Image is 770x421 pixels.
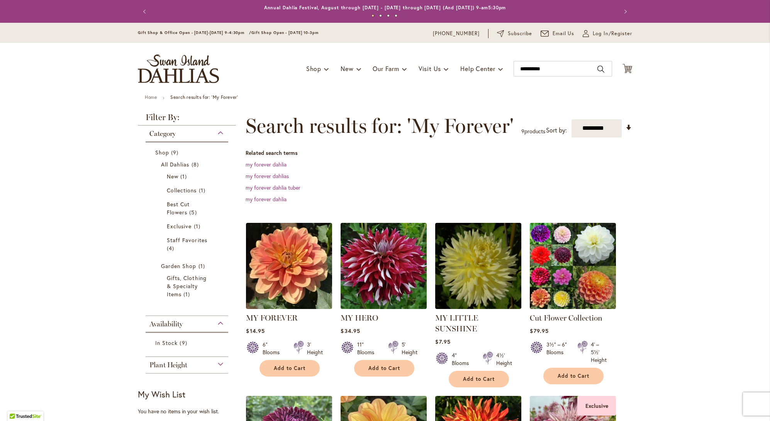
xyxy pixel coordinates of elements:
[371,14,374,17] button: 1 of 4
[199,186,207,194] span: 1
[138,407,241,415] div: You have no items in your wish list.
[553,30,575,37] span: Email Us
[449,371,509,387] button: Add to Cart
[263,341,284,356] div: 6" Blooms
[341,223,427,309] img: My Hero
[246,195,287,203] a: my forever dahlia
[189,208,198,216] span: 5
[167,244,176,252] span: 4
[246,184,300,191] a: my forever dahlia tuber
[379,14,382,17] button: 2 of 4
[402,341,417,356] div: 5' Height
[264,5,506,10] a: Annual Dahlia Festival, August through [DATE] - [DATE] through [DATE] (And [DATE]) 9-am5:30pm
[192,160,201,168] span: 8
[496,351,512,367] div: 4½' Height
[435,223,521,309] img: MY LITTLE SUNSHINE
[246,327,265,334] span: $14.95
[161,262,215,270] a: Garden Shop
[541,30,575,37] a: Email Us
[155,339,178,346] span: In Stock
[246,161,287,168] a: my forever dahlia
[395,14,397,17] button: 4 of 4
[180,172,189,180] span: 1
[307,341,323,356] div: 3' Height
[145,94,157,100] a: Home
[161,160,215,168] a: All Dahlias
[167,222,209,230] a: Exclusive
[460,65,495,73] span: Help Center
[530,327,548,334] span: $79.95
[259,360,320,377] button: Add to Cart
[167,173,178,180] span: New
[138,113,236,126] strong: Filter By:
[274,365,305,372] span: Add to Cart
[198,262,207,270] span: 1
[341,65,353,73] span: New
[341,327,360,334] span: $34.95
[530,303,616,311] a: CUT FLOWER COLLECTION
[167,186,209,194] a: Collections
[155,339,220,347] a: In Stock 9
[246,172,289,180] a: my forever dahlias
[354,360,414,377] button: Add to Cart
[246,303,332,311] a: MY FOREVER
[543,368,604,384] button: Add to Cart
[149,361,187,369] span: Plant Height
[463,376,495,382] span: Add to Cart
[183,290,192,298] span: 1
[155,149,169,156] span: Shop
[138,30,251,35] span: Gift Shop & Office Open - [DATE]-[DATE] 9-4:30pm /
[341,303,427,311] a: My Hero
[246,313,298,323] a: MY FOREVER
[167,274,209,298] a: Gifts, Clothing &amp; Specialty Items
[593,30,632,37] span: Log In/Register
[167,200,190,216] span: Best Cut Flowers
[138,4,153,19] button: Previous
[435,313,478,333] a: MY LITTLE SUNSHINE
[149,129,176,138] span: Category
[452,351,473,367] div: 4" Blooms
[171,148,180,156] span: 9
[433,30,480,37] a: [PHONE_NUMBER]
[497,30,532,37] a: Subscribe
[435,338,450,345] span: $7.95
[251,30,319,35] span: Gift Shop Open - [DATE] 10-3pm
[591,341,607,364] div: 4' – 5½' Height
[167,172,209,180] a: New
[167,236,209,252] a: Staff Favorites
[617,4,632,19] button: Next
[246,149,632,157] dt: Related search terms
[170,94,238,100] strong: Search results for: 'My Forever'
[357,341,379,356] div: 11" Blooms
[155,148,220,156] a: Shop
[368,365,400,372] span: Add to Cart
[387,14,390,17] button: 3 of 4
[521,125,545,138] p: products
[435,303,521,311] a: MY LITTLE SUNSHINE
[341,313,378,323] a: MY HERO
[530,223,616,309] img: CUT FLOWER COLLECTION
[167,187,197,194] span: Collections
[246,223,332,309] img: MY FOREVER
[558,373,589,379] span: Add to Cart
[246,114,514,138] span: Search results for: 'My Forever'
[546,123,567,138] label: Sort by:
[373,65,399,73] span: Our Farm
[167,236,207,244] span: Staff Favorites
[419,65,441,73] span: Visit Us
[546,341,568,364] div: 3½" – 6" Blooms
[583,30,632,37] a: Log In/Register
[521,127,524,135] span: 9
[167,222,192,230] span: Exclusive
[194,222,202,230] span: 1
[306,65,321,73] span: Shop
[577,396,616,416] div: Exclusive
[167,274,207,298] span: Gifts, Clothing & Specialty Items
[530,313,602,323] a: Cut Flower Collection
[508,30,532,37] span: Subscribe
[138,54,219,83] a: store logo
[180,339,189,347] span: 9
[138,389,185,400] strong: My Wish List
[149,320,183,328] span: Availability
[167,200,209,216] a: Best Cut Flowers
